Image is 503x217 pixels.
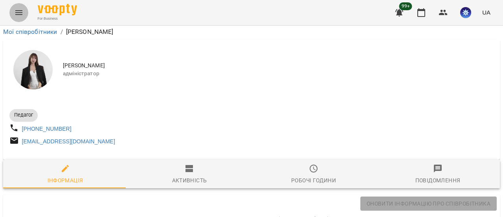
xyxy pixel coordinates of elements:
button: UA [479,5,494,20]
a: Мої співробітники [3,28,57,35]
div: Активність [172,176,207,185]
nav: breadcrumb [3,27,500,37]
div: Повідомлення [415,176,461,185]
li: / [61,27,63,37]
img: 0dac5a7bb7f066a4c63f04d1f0800e65.jpg [460,7,471,18]
span: [PERSON_NAME] [63,62,494,70]
img: Коваленко Аміна [13,50,53,89]
div: Інформація [48,176,83,185]
img: Voopty Logo [38,4,77,15]
span: адміністратор [63,70,494,78]
span: UA [482,8,490,17]
button: Menu [9,3,28,22]
span: Педагог [9,111,38,119]
a: [PHONE_NUMBER] [22,126,72,132]
div: Робочі години [291,176,336,185]
span: For Business [38,16,77,21]
p: [PERSON_NAME] [66,27,114,37]
span: 99+ [399,2,412,10]
a: [EMAIL_ADDRESS][DOMAIN_NAME] [22,138,115,145]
